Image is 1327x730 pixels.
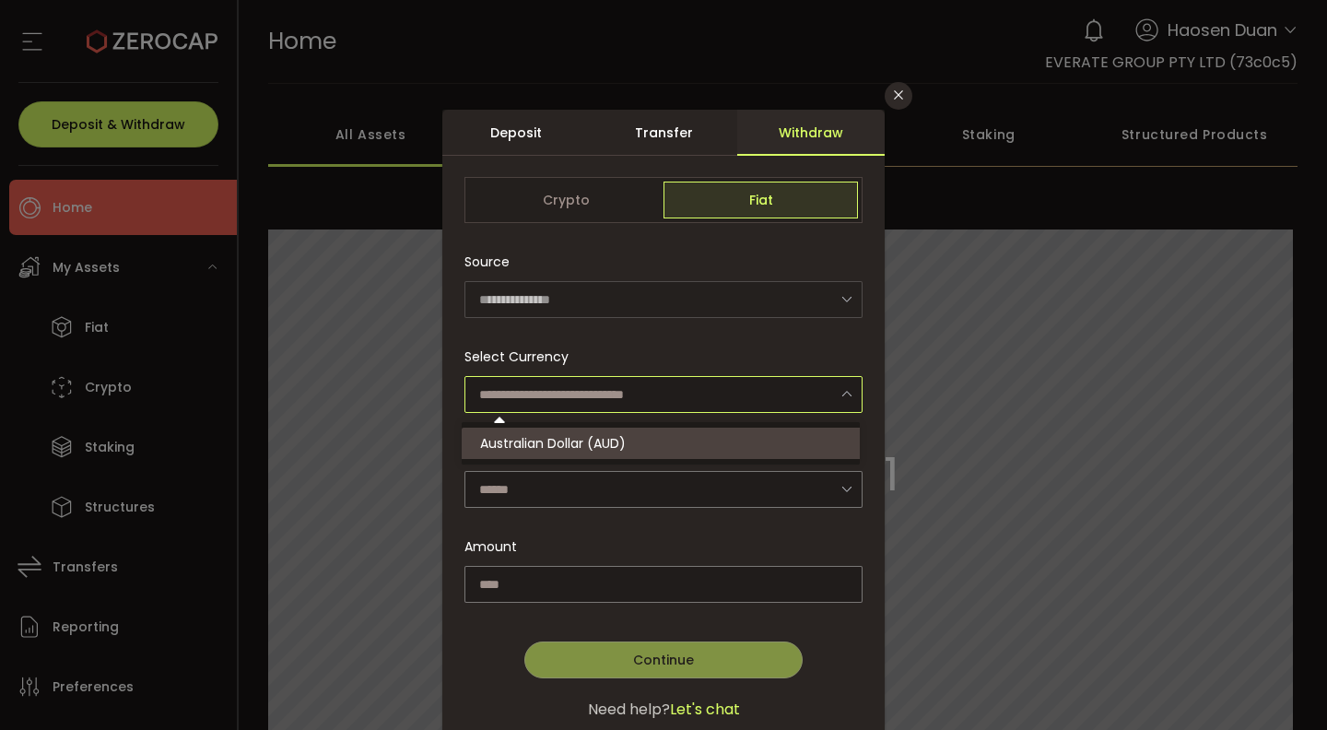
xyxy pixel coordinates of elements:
[588,699,670,721] span: Need help?
[885,82,912,110] button: Close
[663,182,858,218] span: Fiat
[442,110,590,156] div: Deposit
[524,642,803,678] button: Continue
[464,537,517,557] span: Amount
[633,651,694,669] span: Continue
[480,434,626,453] span: Australian Dollar (AUD)
[590,110,737,156] div: Transfer
[469,182,663,218] span: Crypto
[1108,531,1327,730] iframe: Chat Widget
[670,699,740,721] span: Let's chat
[464,243,510,280] span: Source
[464,347,580,366] label: Select Currency
[737,110,885,156] div: Withdraw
